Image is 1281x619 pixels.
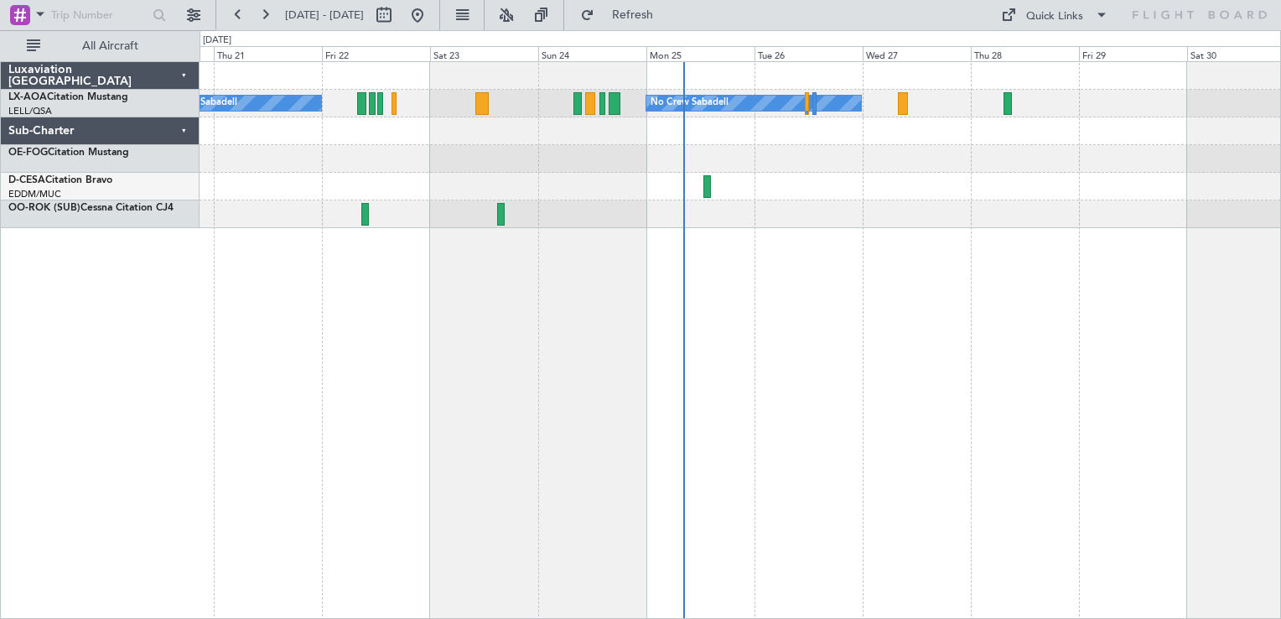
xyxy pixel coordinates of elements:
[651,91,729,116] div: No Crew Sabadell
[538,46,646,61] div: Sun 24
[755,46,863,61] div: Tue 26
[8,105,52,117] a: LELL/QSA
[8,92,128,102] a: LX-AOACitation Mustang
[8,92,47,102] span: LX-AOA
[214,46,322,61] div: Thu 21
[8,148,129,158] a: OE-FOGCitation Mustang
[646,46,755,61] div: Mon 25
[8,203,174,213] a: OO-ROK (SUB)Cessna Citation CJ4
[8,188,61,200] a: EDDM/MUC
[285,8,364,23] span: [DATE] - [DATE]
[203,34,231,48] div: [DATE]
[573,2,673,29] button: Refresh
[8,203,80,213] span: OO-ROK (SUB)
[44,40,177,52] span: All Aircraft
[863,46,971,61] div: Wed 27
[322,46,430,61] div: Fri 22
[430,46,538,61] div: Sat 23
[8,175,112,185] a: D-CESACitation Bravo
[51,3,148,28] input: Trip Number
[971,46,1079,61] div: Thu 28
[993,2,1117,29] button: Quick Links
[1079,46,1187,61] div: Fri 29
[8,175,45,185] span: D-CESA
[598,9,668,21] span: Refresh
[1026,8,1083,25] div: Quick Links
[8,148,48,158] span: OE-FOG
[18,33,182,60] button: All Aircraft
